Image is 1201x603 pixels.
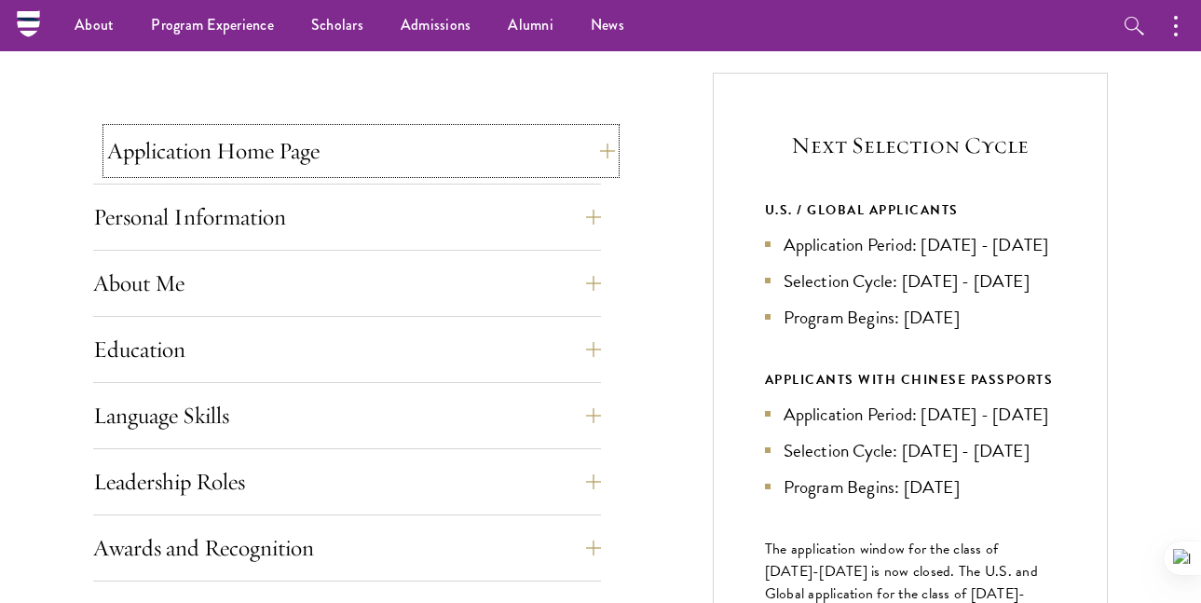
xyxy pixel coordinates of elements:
li: Program Begins: [DATE] [765,473,1057,500]
li: Application Period: [DATE] - [DATE] [765,401,1057,428]
div: APPLICANTS WITH CHINESE PASSPORTS [765,368,1057,391]
li: Application Period: [DATE] - [DATE] [765,231,1057,258]
li: Selection Cycle: [DATE] - [DATE] [765,267,1057,295]
button: Language Skills [93,393,601,438]
li: Program Begins: [DATE] [765,304,1057,331]
button: Application Home Page [107,129,615,173]
button: Awards and Recognition [93,526,601,570]
button: Education [93,327,601,372]
button: Leadership Roles [93,459,601,504]
h5: Next Selection Cycle [765,130,1057,161]
div: U.S. / GLOBAL APPLICANTS [765,199,1057,222]
button: Personal Information [93,195,601,240]
li: Selection Cycle: [DATE] - [DATE] [765,437,1057,464]
button: About Me [93,261,601,306]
